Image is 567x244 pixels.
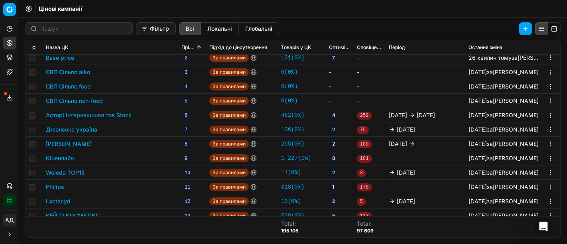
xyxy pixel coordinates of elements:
[469,154,539,162] div: за [PERSON_NAME]
[195,43,203,51] button: Sorted by Пріоритет ascending
[357,212,372,220] span: 113
[357,112,372,120] span: 259
[29,43,39,52] button: Expand all
[209,126,249,134] span: За правилами
[469,83,539,91] div: за [PERSON_NAME]
[357,169,366,177] span: 3
[46,197,71,205] button: Lactacyd
[357,198,366,206] span: 5
[281,97,298,105] a: 0(0%)
[209,212,249,220] span: За правилами
[209,68,249,76] span: За правилами
[46,97,103,105] button: СВП Сільпо non-food
[397,197,415,205] span: [DATE]
[326,65,354,79] td: -
[281,83,298,91] a: 0(0%)
[281,169,301,177] a: 11(0%)
[469,197,539,205] div: за [PERSON_NAME]
[469,169,487,176] span: [DATE]
[417,111,435,119] span: [DATE]
[469,183,539,191] div: за [PERSON_NAME]
[469,112,487,118] span: [DATE]
[354,51,386,65] td: -
[46,183,64,191] button: Philips
[209,44,267,51] span: Підхід до ціноутворення
[326,79,354,94] td: -
[397,169,415,177] span: [DATE]
[179,22,201,35] button: all
[181,112,191,120] span: 6
[209,154,249,162] span: За правилами
[46,54,74,62] button: Base price
[46,169,85,177] button: Weleda TOP15
[329,140,338,148] span: 2
[281,197,301,205] a: 19(0%)
[329,169,338,177] span: 2
[46,126,97,134] button: Джонсонс україна
[469,169,539,177] div: за [PERSON_NAME]
[209,111,249,119] span: За правилами
[329,197,338,205] span: 2
[469,111,539,119] div: за [PERSON_NAME]
[281,183,305,191] a: 318(0%)
[181,69,191,77] span: 3
[329,44,350,51] span: Оптимізаційні групи
[329,154,339,162] span: 8
[354,94,386,108] td: -
[201,22,239,35] button: local
[469,198,487,205] span: [DATE]
[329,54,338,62] span: 7
[181,126,191,134] span: 7
[329,126,338,134] span: 2
[239,22,279,35] button: global
[46,111,132,119] button: Асторі інтернешинал тов Stock
[329,183,337,191] span: 1
[181,198,193,206] span: 12
[534,217,553,236] iframe: Intercom live chat
[4,214,16,226] span: АД
[3,214,16,226] button: АД
[281,154,311,162] a: 1 227(1%)
[469,54,512,61] span: 26 хвилин тому
[329,111,339,119] span: 4
[469,212,539,220] div: за [PERSON_NAME]
[357,183,372,191] span: 178
[181,54,191,62] span: 2
[469,126,487,133] span: [DATE]
[354,65,386,79] td: -
[469,68,539,76] div: за [PERSON_NAME]
[357,220,374,228] div: Total :
[389,44,405,51] span: Період
[46,44,68,51] span: Назва ЦК
[181,97,191,105] span: 5
[181,44,195,51] span: Пріоритет
[209,197,249,205] span: За правилами
[181,183,193,191] span: 11
[389,140,407,148] span: [DATE]
[469,140,539,148] div: за [PERSON_NAME]
[181,169,193,177] span: 10
[209,183,249,191] span: За правилами
[46,154,74,162] button: Кіченлайн
[389,111,407,119] span: [DATE]
[326,94,354,108] td: -
[469,140,487,147] span: [DATE]
[181,212,193,220] span: 13
[46,68,90,76] button: СВП Сільпо alko
[46,140,92,148] button: [PERSON_NAME]
[357,44,382,51] span: Оповіщення
[281,68,298,76] a: 0(0%)
[469,69,487,75] span: [DATE]
[357,140,372,148] span: 180
[209,83,249,91] span: За правилами
[281,44,311,51] span: Товарів у ЦК
[281,140,305,148] a: 265(0%)
[281,228,298,234] div: 195 105
[46,212,100,220] button: КЕЙ ТІ КОСМЕТІКС
[209,54,249,62] span: За правилами
[357,228,374,234] div: 97 609
[281,212,305,220] a: 628(0%)
[209,97,249,105] span: За правилами
[46,83,91,91] button: СВП Сільпо food
[469,54,541,62] div: за [PERSON_NAME]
